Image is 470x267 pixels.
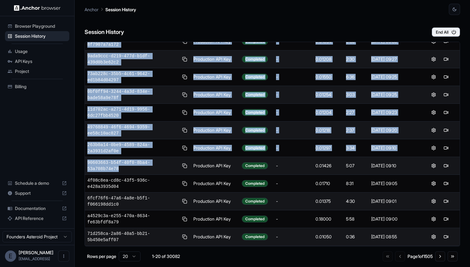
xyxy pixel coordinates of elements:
[346,180,366,187] div: 8:31
[191,122,240,139] td: Production API Key
[87,253,116,260] p: Rows per page
[87,88,179,101] span: 0bf0ff94-3244-4a3d-834e-bade58a9e78f
[371,109,417,116] div: [DATE] 09:23
[191,228,240,246] td: Production API Key
[150,253,182,260] div: 1-20 of 30082
[15,180,59,186] span: Schedule a demo
[87,142,179,154] span: 263b0a14-0be9-4589-824a-2a3931d2af0e
[346,234,366,240] div: 0:36
[191,68,240,86] td: Production API Key
[5,82,69,92] div: Billing
[5,188,69,198] div: Support
[5,31,69,41] div: Session History
[276,109,311,116] div: -
[316,127,341,133] div: 0.01218
[15,83,67,90] span: Billing
[85,28,124,37] h6: Session History
[276,145,311,151] div: -
[242,127,268,134] div: Completed
[87,231,179,243] span: 71d258ca-2a86-40a5-bb21-5b450e5aff07
[58,250,69,262] button: Open menu
[371,163,417,169] div: [DATE] 09:10
[191,175,240,193] td: Production API Key
[191,157,240,175] td: Production API Key
[242,91,268,98] div: Completed
[87,160,179,172] span: 90603663-b54f-40f0-8ba4-53a708b74e78
[15,48,67,55] span: Usage
[19,250,53,255] span: Edward Upton
[316,56,341,62] div: 0.01208
[371,74,417,80] div: [DATE] 09:25
[15,205,59,212] span: Documentation
[316,109,341,116] div: 0.01204
[5,46,69,56] div: Usage
[316,92,341,98] div: 0.01254
[14,5,61,11] img: Anchor Logo
[346,216,366,222] div: 5:58
[191,50,240,68] td: Production API Key
[371,216,417,222] div: [DATE] 09:00
[316,198,341,204] div: 0.01375
[5,213,69,223] div: API Reference
[276,198,311,204] div: -
[242,216,268,222] div: Completed
[371,56,417,62] div: [DATE] 09:27
[191,193,240,210] td: Production API Key
[371,92,417,98] div: [DATE] 09:25
[276,234,311,240] div: -
[242,109,268,116] div: Completed
[316,145,341,151] div: 0.01297
[5,178,69,188] div: Schedule a demo
[242,145,268,151] div: Completed
[371,180,417,187] div: [DATE] 09:05
[5,56,69,66] div: API Keys
[15,68,67,74] span: Project
[346,74,366,80] div: 6:36
[276,180,311,187] div: -
[191,104,240,122] td: Production API Key
[87,177,179,190] span: 4f08c8ea-cd8c-43f5-936c-e428a3935d04
[408,253,433,260] div: Page 1 of 1505
[87,53,179,65] span: 9ada9ccc-d219-477d-b1df-439d0b3e62c2
[15,23,67,29] span: Browser Playground
[371,234,417,240] div: [DATE] 08:55
[346,163,366,169] div: 5:07
[242,162,268,169] div: Completed
[5,250,16,262] div: E
[346,92,366,98] div: 3:03
[242,233,268,240] div: Completed
[276,74,311,80] div: -
[87,106,179,119] span: 11d702ac-a271-4d19-9956-6dc27fbb4520
[316,216,341,222] div: 0.18000
[191,246,240,264] td: Production API Key
[5,21,69,31] div: Browser Playground
[15,190,59,196] span: Support
[276,163,311,169] div: -
[371,145,417,151] div: [DATE] 09:10
[191,139,240,157] td: Production API Key
[15,33,67,39] span: Session History
[276,216,311,222] div: -
[346,145,366,151] div: 3:34
[346,127,366,133] div: 2:37
[276,56,311,62] div: -
[242,56,268,63] div: Completed
[191,210,240,228] td: Production API Key
[316,74,341,80] div: 0.01550
[87,71,179,83] span: 73ab228c-35b5-4c61-9642-ed1b84d04297
[346,56,366,62] div: 2:30
[191,86,240,104] td: Production API Key
[15,58,67,64] span: API Keys
[5,66,69,76] div: Project
[242,198,268,205] div: Completed
[85,6,136,13] nav: breadcrumb
[85,6,99,13] p: Anchor
[432,27,460,37] button: End All
[87,124,179,136] span: 49768849-46f6-4694-9359-ee58c10ac827
[276,92,311,98] div: -
[87,213,179,225] span: a4529c3a-e255-470a-8634-fe63bfdf8a79
[87,195,179,207] span: 6fcf76f6-47a6-4a8e-b5f1-f066198dd1c0
[346,198,366,204] div: 4:30
[346,109,366,116] div: 2:27
[316,234,341,240] div: 0.01050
